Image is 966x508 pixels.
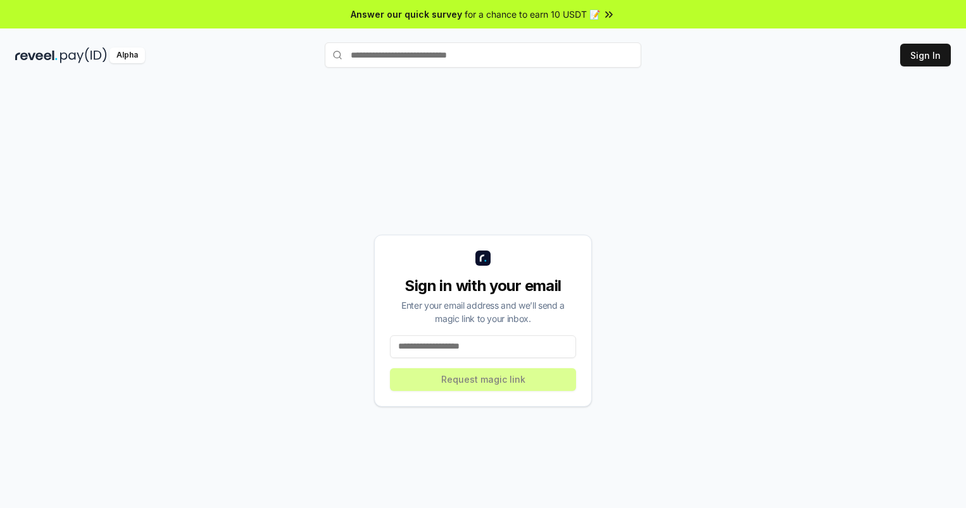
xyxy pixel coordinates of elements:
span: for a chance to earn 10 USDT 📝 [465,8,600,21]
div: Sign in with your email [390,276,576,296]
div: Enter your email address and we’ll send a magic link to your inbox. [390,299,576,325]
button: Sign In [900,44,951,66]
img: logo_small [475,251,491,266]
img: reveel_dark [15,47,58,63]
img: pay_id [60,47,107,63]
div: Alpha [110,47,145,63]
span: Answer our quick survey [351,8,462,21]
